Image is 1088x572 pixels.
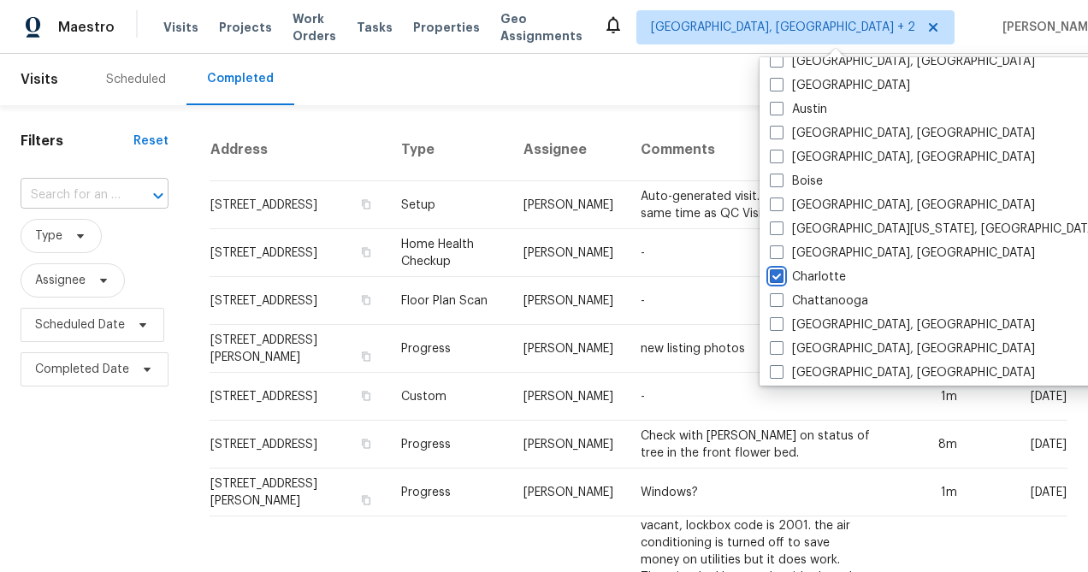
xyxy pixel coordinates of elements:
[627,119,884,181] th: Comments
[770,125,1035,142] label: [GEOGRAPHIC_DATA], [GEOGRAPHIC_DATA]
[210,119,387,181] th: Address
[510,325,627,373] td: [PERSON_NAME]
[35,316,125,333] span: Scheduled Date
[770,292,868,310] label: Chattanooga
[35,272,86,289] span: Assignee
[387,325,511,373] td: Progress
[770,316,1035,333] label: [GEOGRAPHIC_DATA], [GEOGRAPHIC_DATA]
[219,19,272,36] span: Projects
[357,21,393,33] span: Tasks
[971,373,1067,421] td: [DATE]
[387,119,511,181] th: Type
[770,173,823,190] label: Boise
[387,373,511,421] td: Custom
[770,77,910,94] label: [GEOGRAPHIC_DATA]
[210,469,387,516] td: [STREET_ADDRESS][PERSON_NAME]
[358,388,374,404] button: Copy Address
[210,325,387,373] td: [STREET_ADDRESS][PERSON_NAME]
[651,19,915,36] span: [GEOGRAPHIC_DATA], [GEOGRAPHIC_DATA] + 2
[510,277,627,325] td: [PERSON_NAME]
[770,268,846,286] label: Charlotte
[387,469,511,516] td: Progress
[293,10,336,44] span: Work Orders
[163,19,198,36] span: Visits
[210,181,387,229] td: [STREET_ADDRESS]
[358,349,374,364] button: Copy Address
[413,19,480,36] span: Properties
[21,61,58,98] span: Visits
[358,492,374,508] button: Copy Address
[770,53,1035,70] label: [GEOGRAPHIC_DATA], [GEOGRAPHIC_DATA]
[210,421,387,469] td: [STREET_ADDRESS]
[207,70,274,87] div: Completed
[387,229,511,277] td: Home Health Checkup
[58,19,115,36] span: Maestro
[627,229,884,277] td: -
[35,227,62,245] span: Type
[510,229,627,277] td: [PERSON_NAME]
[210,277,387,325] td: [STREET_ADDRESS]
[884,469,971,516] td: 1m
[884,373,971,421] td: 1m
[770,245,1035,262] label: [GEOGRAPHIC_DATA], [GEOGRAPHIC_DATA]
[387,421,511,469] td: Progress
[210,373,387,421] td: [STREET_ADDRESS]
[627,421,884,469] td: Check with [PERSON_NAME] on status of tree in the front flower bed.
[133,133,169,150] div: Reset
[627,181,884,229] td: Auto-generated visit. Scheduled for the same time as QC Visit.
[21,182,121,209] input: Search for an address...
[627,325,884,373] td: new listing photos
[627,469,884,516] td: Windows?
[510,469,627,516] td: [PERSON_NAME]
[358,436,374,451] button: Copy Address
[770,197,1035,214] label: [GEOGRAPHIC_DATA], [GEOGRAPHIC_DATA]
[510,373,627,421] td: [PERSON_NAME]
[884,421,971,469] td: 8m
[387,277,511,325] td: Floor Plan Scan
[510,421,627,469] td: [PERSON_NAME]
[35,361,129,378] span: Completed Date
[358,197,374,212] button: Copy Address
[770,340,1035,357] label: [GEOGRAPHIC_DATA], [GEOGRAPHIC_DATA]
[971,469,1067,516] td: [DATE]
[146,184,170,208] button: Open
[358,245,374,260] button: Copy Address
[358,292,374,308] button: Copy Address
[21,133,133,150] h1: Filters
[106,71,166,88] div: Scheduled
[510,181,627,229] td: [PERSON_NAME]
[770,364,1035,381] label: [GEOGRAPHIC_DATA], [GEOGRAPHIC_DATA]
[627,277,884,325] td: -
[971,421,1067,469] td: [DATE]
[510,119,627,181] th: Assignee
[770,101,827,118] label: Austin
[210,229,387,277] td: [STREET_ADDRESS]
[627,373,884,421] td: -
[387,181,511,229] td: Setup
[770,149,1035,166] label: [GEOGRAPHIC_DATA], [GEOGRAPHIC_DATA]
[500,10,582,44] span: Geo Assignments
